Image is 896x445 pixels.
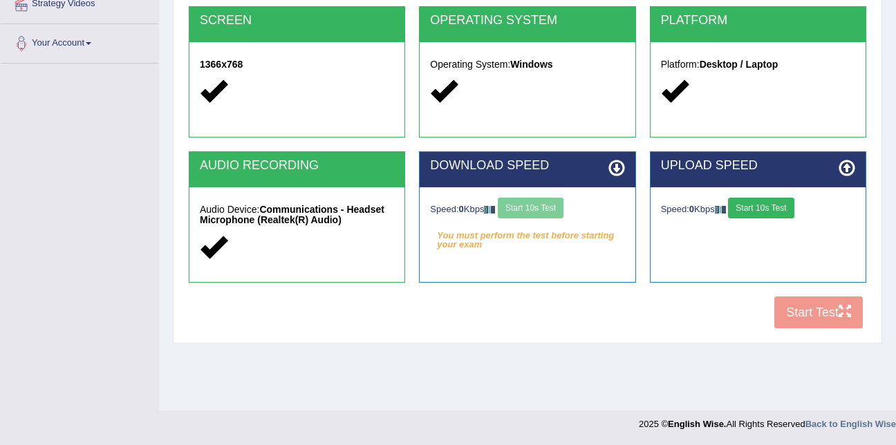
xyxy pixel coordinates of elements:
img: ajax-loader-fb-connection.gif [715,206,726,214]
h2: AUDIO RECORDING [200,159,394,173]
strong: 1366x768 [200,59,243,70]
strong: English Wise. [668,419,726,429]
div: 2025 © All Rights Reserved [639,410,896,430]
button: Start 10s Test [728,198,794,218]
a: Back to English Wise [805,419,896,429]
strong: Desktop / Laptop [700,59,778,70]
h2: SCREEN [200,14,394,28]
h5: Operating System: [430,59,624,70]
img: ajax-loader-fb-connection.gif [484,206,495,214]
strong: Communications - Headset Microphone (Realtek(R) Audio) [200,204,384,225]
a: Your Account [1,24,158,59]
h2: UPLOAD SPEED [661,159,855,173]
em: You must perform the test before starting your exam [430,225,624,246]
h5: Audio Device: [200,205,394,226]
strong: 0 [459,204,464,214]
div: Speed: Kbps [661,198,855,222]
h2: PLATFORM [661,14,855,28]
h2: DOWNLOAD SPEED [430,159,624,173]
h2: OPERATING SYSTEM [430,14,624,28]
strong: Windows [510,59,552,70]
div: Speed: Kbps [430,198,624,222]
h5: Platform: [661,59,855,70]
strong: 0 [689,204,694,214]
